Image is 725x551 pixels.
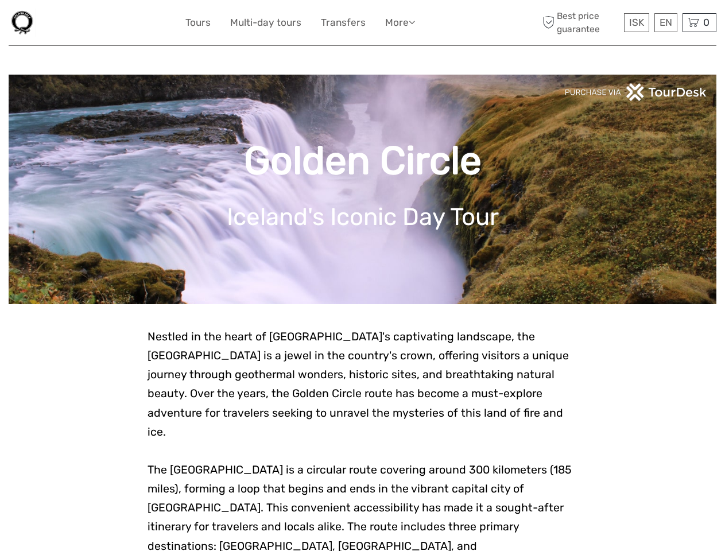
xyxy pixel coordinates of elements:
[9,9,36,37] img: 1580-896266a0-e805-4927-a656-890bb10f5993_logo_small.jpg
[629,17,644,28] span: ISK
[185,14,211,31] a: Tours
[26,203,699,231] h1: Iceland's Iconic Day Tour
[540,10,621,35] span: Best price guarantee
[26,138,699,184] h1: Golden Circle
[148,330,569,439] span: Nestled in the heart of [GEOGRAPHIC_DATA]'s captivating landscape, the [GEOGRAPHIC_DATA] is a jew...
[564,83,708,101] img: PurchaseViaTourDeskwhite.png
[230,14,301,31] a: Multi-day tours
[385,14,415,31] a: More
[654,13,677,32] div: EN
[701,17,711,28] span: 0
[321,14,366,31] a: Transfers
